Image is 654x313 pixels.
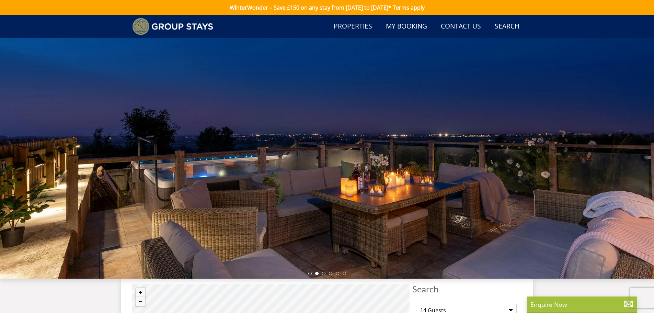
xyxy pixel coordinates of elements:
[132,18,214,35] img: Group Stays
[412,284,522,294] span: Search
[331,19,375,34] a: Properties
[530,300,633,309] p: Enquire Now
[136,297,145,306] button: Zoom out
[492,19,522,34] a: Search
[383,19,430,34] a: My Booking
[136,288,145,297] button: Zoom in
[438,19,484,34] a: Contact Us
